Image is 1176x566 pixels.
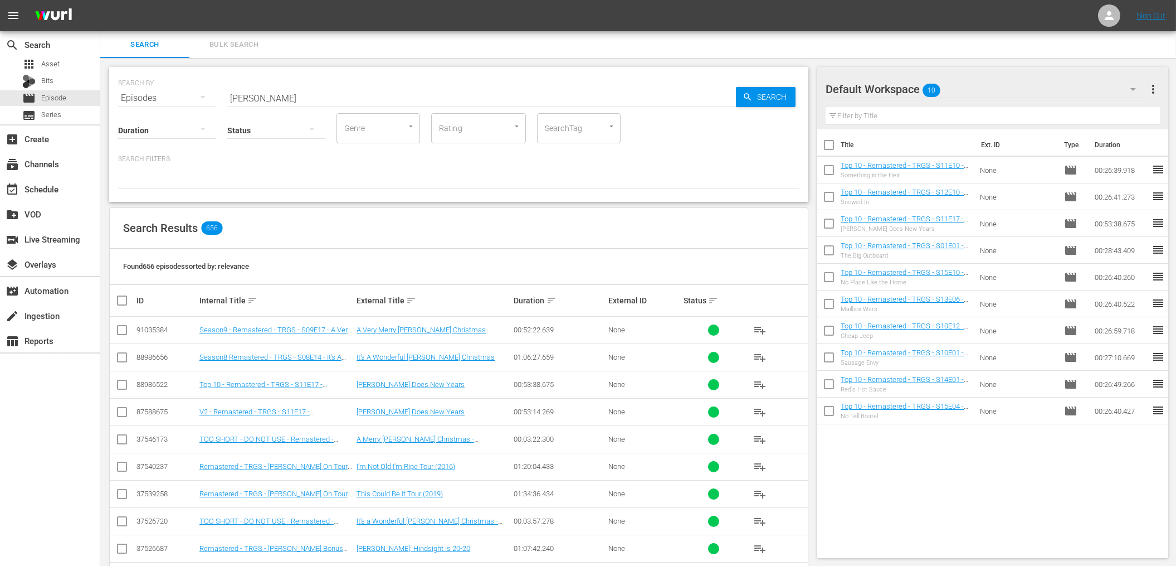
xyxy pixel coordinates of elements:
[1064,404,1077,418] span: Episode
[136,462,196,471] div: 37540237
[1064,217,1077,230] span: Episode
[1064,378,1077,391] span: Episode
[136,353,196,361] div: 88986656
[6,309,19,323] span: Ingestion
[736,87,796,107] button: Search
[608,353,680,361] div: None
[841,402,968,419] a: Top 10 - Remastered - TRGS - S15E04 - No Tell Boatel
[746,508,773,535] button: playlist_add
[6,335,19,348] span: Reports
[1090,344,1151,371] td: 00:27:10.669
[107,38,183,51] span: Search
[136,517,196,525] div: 37526720
[746,535,773,562] button: playlist_add
[357,544,470,553] a: [PERSON_NAME]: Hindsight is 20-20
[1090,183,1151,210] td: 00:26:41.273
[357,294,510,307] div: External Title
[708,296,718,306] span: sort
[1064,297,1077,311] span: Episode
[22,75,36,88] div: Bits
[1064,190,1077,204] span: Episode
[608,544,680,553] div: None
[753,323,767,337] span: playlist_add
[1090,317,1151,344] td: 00:26:59.718
[22,91,36,105] span: Episode
[841,413,971,420] div: No Tell Boatel
[841,332,971,340] div: Cheap Jeep
[746,481,773,507] button: playlist_add
[753,433,767,446] span: playlist_add
[118,83,216,114] div: Episodes
[357,435,479,452] a: A Merry [PERSON_NAME] Christmas - Introduction by [PERSON_NAME]
[357,326,486,334] a: A Very Merry [PERSON_NAME] Christmas
[923,79,940,102] span: 10
[1151,404,1165,417] span: reorder
[196,38,272,51] span: Bulk Search
[746,344,773,371] button: playlist_add
[841,306,971,313] div: Mailbox Wars
[199,380,327,397] a: Top 10 - Remastered - TRGS - S11E17 - [PERSON_NAME] Does New Years
[975,371,1060,398] td: None
[357,408,465,416] a: [PERSON_NAME] Does New Years
[136,408,196,416] div: 87588675
[746,399,773,425] button: playlist_add
[975,344,1060,371] td: None
[41,109,61,120] span: Series
[753,460,767,473] span: playlist_add
[841,225,971,233] div: [PERSON_NAME] Does New Years
[357,490,443,498] a: This Could Be It Tour (2019)
[1090,291,1151,317] td: 00:26:40.522
[841,161,968,178] a: Top 10 - Remastered - TRGS - S11E10 - Something in the Heir
[1064,324,1077,337] span: Episode
[841,268,968,285] a: Top 10 - Remastered - TRGS - S15E10 - No Place Like the Home
[1151,323,1165,337] span: reorder
[1090,210,1151,237] td: 00:53:38.675
[608,296,680,305] div: External ID
[753,487,767,501] span: playlist_add
[357,517,502,534] a: It's a Wonderful [PERSON_NAME] Christmas - Introduction by [PERSON_NAME]
[841,322,968,338] a: Top 10 - Remastered - TRGS - S10E12 - Cheap Jeep
[1136,11,1165,20] a: Sign Out
[1151,270,1165,283] span: reorder
[511,121,522,132] button: Open
[406,121,416,132] button: Open
[1090,237,1151,264] td: 00:28:43.409
[247,296,257,306] span: sort
[406,296,416,306] span: sort
[841,241,968,258] a: Top 10 - Remastered - TRGS - S01E01 - The Big Outboard
[746,371,773,398] button: playlist_add
[746,317,773,344] button: playlist_add
[1064,244,1077,257] span: Episode
[6,284,19,298] span: Automation
[1088,129,1155,161] th: Duration
[514,462,605,471] div: 01:20:04.433
[608,408,680,416] div: None
[841,129,974,161] th: Title
[1151,163,1165,176] span: reorder
[1090,264,1151,291] td: 00:26:40.260
[199,517,345,550] a: TOO SHORT - DO NOT USE - Remastered - TRGS - [PERSON_NAME] Bonus Material - It's a Wonderful [PER...
[7,9,20,22] span: menu
[1151,190,1165,203] span: reorder
[1064,351,1077,364] span: Episode
[123,221,198,235] span: Search Results
[514,517,605,525] div: 00:03:57.278
[41,59,60,70] span: Asset
[753,405,767,419] span: playlist_add
[514,490,605,498] div: 01:34:36.434
[841,172,971,179] div: Something in the Heir
[1151,243,1165,257] span: reorder
[841,349,968,365] a: Top 10 - Remastered - TRGS - S10E01 - Sausage Envy
[975,398,1060,424] td: None
[6,208,19,221] span: VOD
[514,353,605,361] div: 01:06:27.659
[1146,76,1160,103] button: more_vert
[841,199,971,206] div: Snowed In
[118,154,799,164] p: Search Filters:
[841,359,971,366] div: Sausage Envy
[608,380,680,389] div: None
[123,262,249,270] span: Found 656 episodes sorted by: relevance
[136,380,196,389] div: 88986522
[199,435,350,468] a: TOO SHORT - DO NOT USE - Remastered - TRGS - [PERSON_NAME] Bonus Material - A Merry [PERSON_NAME]...
[841,279,971,286] div: No Place Like the Home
